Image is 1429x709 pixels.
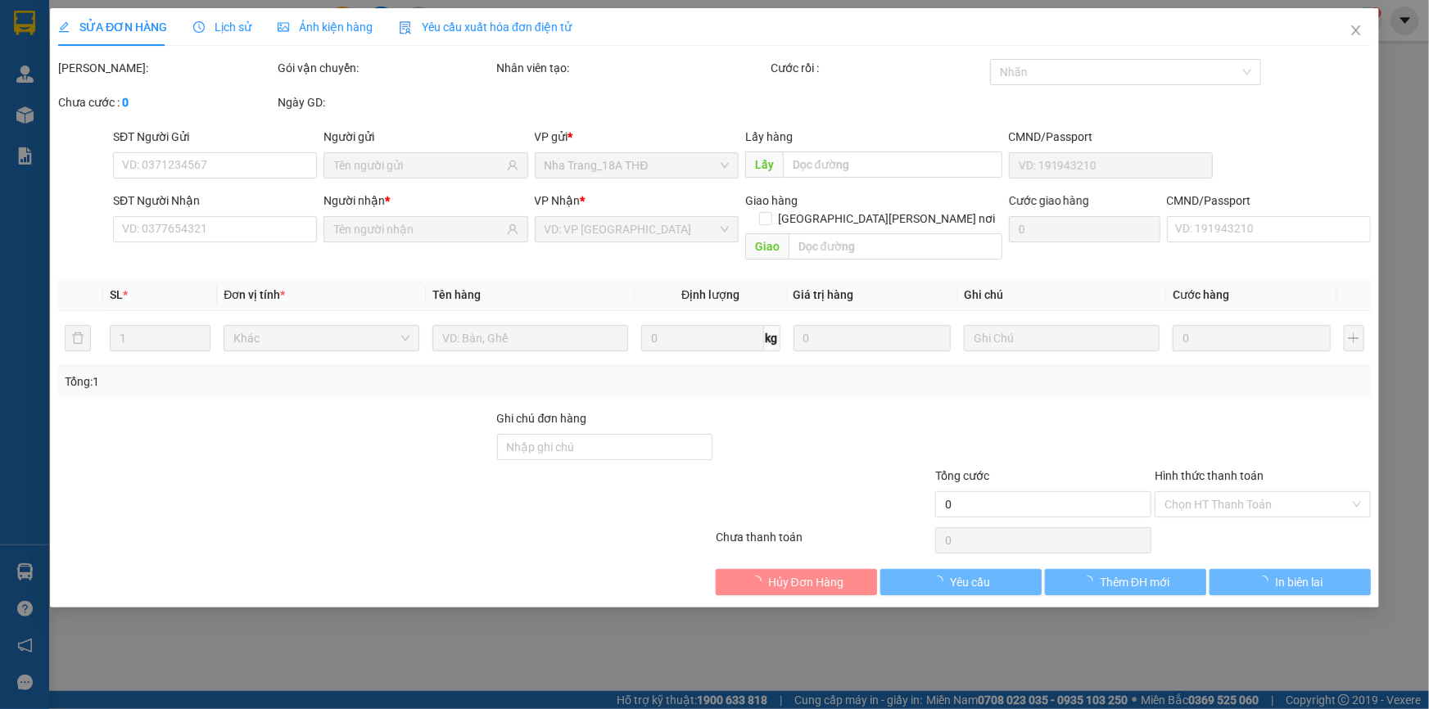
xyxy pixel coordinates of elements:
input: 0 [794,325,952,351]
input: VD: Bàn, Ghế [432,325,628,351]
span: Yêu cầu xuất hóa đơn điện tử [399,20,572,34]
span: SỬA ĐƠN HÀNG [58,20,167,34]
input: 0 [1173,325,1331,351]
label: Cước giao hàng [1009,194,1090,207]
span: In biên lai [1276,573,1323,591]
input: VD: 191943210 [1009,152,1213,178]
span: Giao hàng [745,194,798,207]
input: Dọc đường [783,151,1002,178]
span: Nha Trang_18A THĐ [545,153,729,178]
img: icon [399,21,412,34]
button: In biên lai [1210,569,1371,595]
div: Người gửi [323,128,527,146]
button: Hủy Đơn Hàng [717,569,878,595]
span: clock-circle [193,21,205,33]
div: Cước rồi : [771,59,987,77]
span: Thêm ĐH mới [1100,573,1169,591]
span: [GEOGRAPHIC_DATA][PERSON_NAME] nơi [772,210,1002,228]
span: loading [750,576,768,587]
input: Tên người nhận [333,220,503,238]
span: user [507,224,518,235]
input: Cước giao hàng [1009,216,1160,242]
input: Ghi chú đơn hàng [497,434,713,460]
span: Đơn vị tính [224,288,285,301]
span: Tên hàng [432,288,481,301]
span: SL [110,288,123,301]
div: Người nhận [323,192,527,210]
span: loading [1082,576,1100,587]
span: loading [932,576,950,587]
label: Ghi chú đơn hàng [497,412,587,425]
span: loading [1258,576,1276,587]
span: Giá trị hàng [794,288,854,301]
button: Close [1333,8,1379,54]
div: Ngày GD: [278,93,494,111]
span: Ảnh kiện hàng [278,20,373,34]
button: plus [1344,325,1364,351]
span: Tổng cước [935,469,989,482]
span: Lịch sử [193,20,251,34]
th: Ghi chú [957,279,1166,311]
div: CMND/Passport [1009,128,1213,146]
div: VP gửi [535,128,739,146]
span: user [507,160,518,171]
span: Cước hàng [1173,288,1229,301]
div: SĐT Người Nhận [113,192,317,210]
div: Gói vận chuyển: [278,59,494,77]
label: Hình thức thanh toán [1155,469,1264,482]
span: Lấy hàng [745,130,793,143]
button: Thêm ĐH mới [1045,569,1206,595]
input: Dọc đường [789,233,1002,260]
div: Chưa cước : [58,93,274,111]
span: Hủy Đơn Hàng [768,573,843,591]
div: Nhân viên tạo: [497,59,768,77]
span: Khác [233,326,409,350]
span: Giao [745,233,789,260]
input: Ghi Chú [964,325,1160,351]
span: picture [278,21,289,33]
div: SĐT Người Gửi [113,128,317,146]
span: Lấy [745,151,783,178]
b: 0 [122,96,129,109]
span: Yêu cầu [950,573,990,591]
button: Yêu cầu [880,569,1042,595]
span: close [1350,24,1363,37]
span: edit [58,21,70,33]
button: delete [65,325,91,351]
span: Định lượng [681,288,739,301]
div: Chưa thanh toán [715,528,934,557]
div: [PERSON_NAME]: [58,59,274,77]
div: Tổng: 1 [65,373,552,391]
input: Tên người gửi [333,156,503,174]
span: VP Nhận [535,194,581,207]
span: kg [764,325,780,351]
div: CMND/Passport [1167,192,1371,210]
